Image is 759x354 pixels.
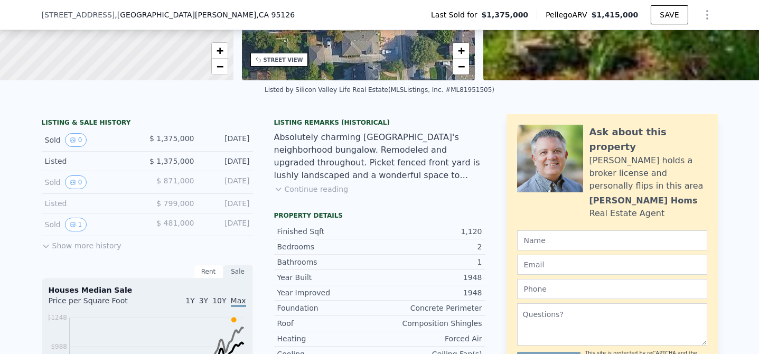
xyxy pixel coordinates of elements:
input: Name [517,230,707,250]
div: 1,120 [380,226,482,237]
div: LISTING & SALE HISTORY [42,118,253,129]
input: Email [517,255,707,275]
span: $ 481,000 [156,219,194,227]
span: 3Y [199,296,208,305]
span: + [216,44,223,57]
div: Real Estate Agent [589,207,665,220]
a: Zoom in [453,43,469,59]
div: Sale [223,265,253,278]
div: Rent [194,265,223,278]
span: $ 1,375,000 [149,134,194,143]
div: [DATE] [203,175,250,189]
a: Zoom out [212,59,228,74]
span: $ 1,375,000 [149,157,194,165]
div: [DATE] [203,198,250,209]
span: [STREET_ADDRESS] [42,10,115,20]
div: [DATE] [203,218,250,231]
div: Finished Sqft [277,226,380,237]
div: 1948 [380,272,482,283]
div: Composition Shingles [380,318,482,329]
div: 1 [380,257,482,267]
span: $ 871,000 [156,176,194,185]
div: [PERSON_NAME] holds a broker license and personally flips in this area [589,154,707,192]
span: − [216,60,223,73]
a: Zoom in [212,43,228,59]
div: 2 [380,241,482,252]
div: Roof [277,318,380,329]
div: Bathrooms [277,257,380,267]
span: , [GEOGRAPHIC_DATA][PERSON_NAME] [115,10,295,20]
button: Show more history [42,236,121,251]
div: Heating [277,333,380,344]
div: Listed [45,156,139,166]
div: Year Built [277,272,380,283]
div: [DATE] [203,133,250,147]
span: − [458,60,465,73]
button: Show Options [697,4,718,25]
div: Sold [45,133,139,147]
tspan: $1248 [46,314,67,321]
div: Listed by Silicon Valley Life Real Estate (MLSListings, Inc. #ML81951505) [265,86,494,94]
button: SAVE [651,5,688,24]
div: Forced Air [380,333,482,344]
div: Sold [45,175,139,189]
span: $ 799,000 [156,199,194,208]
span: 1Y [185,296,194,305]
span: Last Sold for [431,10,482,20]
div: [PERSON_NAME] Homs [589,194,698,207]
div: Sold [45,218,139,231]
div: Bedrooms [277,241,380,252]
span: Max [231,296,246,307]
span: Pellego ARV [546,10,592,20]
div: Price per Square Foot [49,295,147,312]
div: Listed [45,198,139,209]
span: , CA 95126 [256,11,295,19]
a: Zoom out [453,59,469,74]
span: + [458,44,465,57]
div: Absolutely charming [GEOGRAPHIC_DATA]'s neighborhood bungalow. Remodeled and upgraded throughout.... [274,131,485,182]
div: Ask about this property [589,125,707,154]
div: STREET VIEW [264,56,303,64]
div: Concrete Perimeter [380,303,482,313]
tspan: $988 [51,343,67,350]
div: Property details [274,211,485,220]
div: Year Improved [277,287,380,298]
div: Listing Remarks (Historical) [274,118,485,127]
span: $1,415,000 [592,11,639,19]
button: View historical data [65,218,87,231]
div: Houses Median Sale [49,285,246,295]
button: View historical data [65,175,87,189]
div: 1948 [380,287,482,298]
div: [DATE] [203,156,250,166]
input: Phone [517,279,707,299]
span: $1,375,000 [482,10,529,20]
span: 10Y [212,296,226,305]
button: Continue reading [274,184,349,194]
div: Foundation [277,303,380,313]
button: View historical data [65,133,87,147]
